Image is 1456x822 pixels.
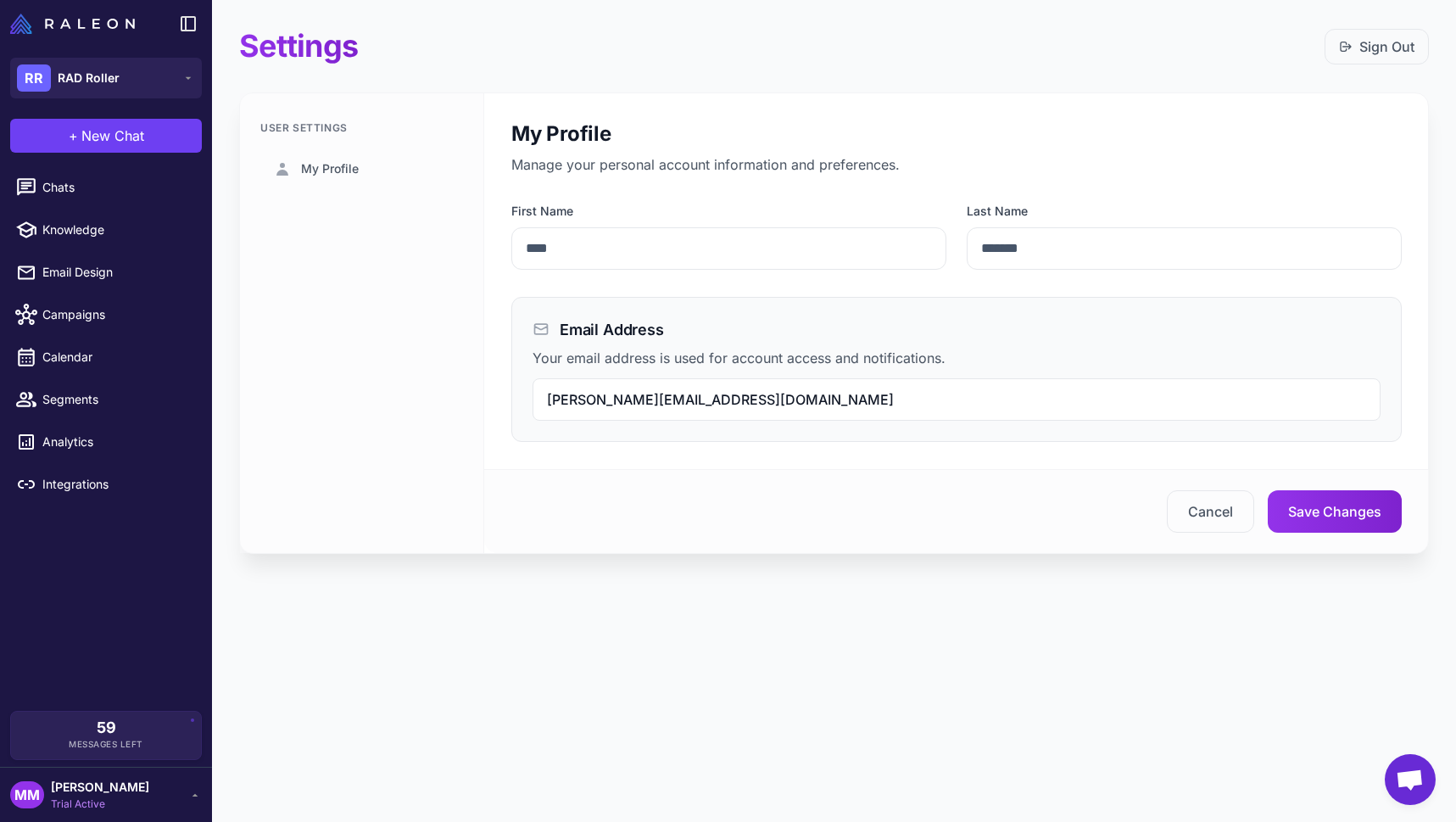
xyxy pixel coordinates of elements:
[51,797,149,812] span: Trial Active
[260,149,463,188] a: My Profile
[42,178,192,197] span: Chats
[97,720,116,735] span: 59
[239,27,358,65] h1: Settings
[260,120,463,136] div: User Settings
[10,781,44,808] div: MM
[10,14,142,34] a: Raleon Logo
[1268,490,1402,533] button: Save Changes
[547,391,894,408] span: [PERSON_NAME][EMAIL_ADDRESS][DOMAIN_NAME]
[1167,490,1254,533] button: Cancel
[7,170,205,205] a: Chats
[42,433,192,451] span: Analytics
[42,348,192,366] span: Calendar
[560,318,664,341] h3: Email Address
[42,305,192,324] span: Campaigns
[1339,36,1414,57] a: Sign Out
[533,348,1381,368] p: Your email address is used for account access and notifications.
[511,154,1402,175] p: Manage your personal account information and preferences.
[51,778,149,797] span: [PERSON_NAME]
[10,58,202,98] button: RRRAD Roller
[7,467,205,502] a: Integrations
[58,69,120,87] span: RAD Roller
[967,202,1402,221] label: Last Name
[42,221,192,239] span: Knowledge
[7,254,205,290] a: Email Design
[7,339,205,375] a: Calendar
[81,126,144,146] span: New Chat
[10,119,202,153] button: +New Chat
[42,475,192,494] span: Integrations
[7,297,205,333] a: Campaigns
[69,738,143,751] span: Messages Left
[7,424,205,460] a: Analytics
[42,390,192,409] span: Segments
[69,126,78,146] span: +
[511,120,1402,148] h2: My Profile
[7,382,205,417] a: Segments
[7,212,205,248] a: Knowledge
[301,159,359,178] span: My Profile
[10,14,135,34] img: Raleon Logo
[511,202,946,221] label: First Name
[1385,754,1436,805] a: Open chat
[42,263,192,282] span: Email Design
[17,64,51,92] div: RR
[1325,29,1429,64] button: Sign Out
